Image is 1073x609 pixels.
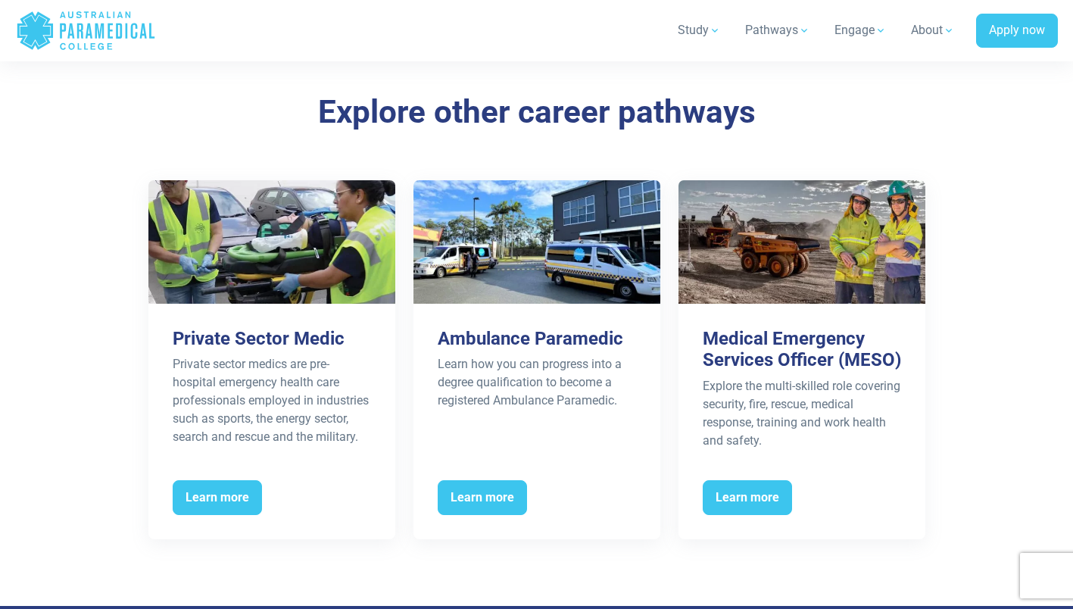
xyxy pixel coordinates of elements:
span: Learn more [438,480,527,515]
h3: Ambulance Paramedic [438,328,636,350]
a: About [902,9,964,52]
div: Explore the multi-skilled role covering security, fire, rescue, medical response, training and wo... [703,377,901,450]
h3: Private Sector Medic [173,328,371,350]
div: Private sector medics are pre-hospital emergency health care professionals employed in industries... [173,355,371,446]
a: Engage [825,9,896,52]
a: Pathways [736,9,819,52]
span: Learn more [173,480,262,515]
a: Study [669,9,730,52]
a: Medical Emergency Services Officer (MESO) Explore the multi-skilled role covering security, fire,... [678,180,925,539]
img: Ambulance Paramedic [413,180,660,304]
h3: Medical Emergency Services Officer (MESO) [703,328,901,372]
a: Apply now [976,14,1058,48]
a: Private Sector Medic Private sector medics are pre-hospital emergency health care professionals e... [148,180,395,539]
h3: Explore other career pathways [94,93,980,132]
div: Learn how you can progress into a degree qualification to become a registered Ambulance Paramedic. [438,355,636,410]
a: Ambulance Paramedic Learn how you can progress into a degree qualification to become a registered... [413,180,660,539]
a: Australian Paramedical College [16,6,156,55]
span: Learn more [703,480,792,515]
img: Private Sector Medic [148,180,395,304]
img: Medical Emergency Services Officer (MESO) [678,180,925,304]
